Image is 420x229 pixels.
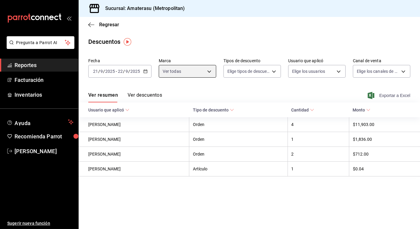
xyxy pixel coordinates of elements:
span: Facturación [15,76,73,84]
label: Marca [159,59,216,63]
div: navigation tabs [88,92,162,102]
th: 4 [288,117,349,132]
th: 2 [288,147,349,162]
span: [PERSON_NAME] [15,147,73,155]
button: open_drawer_menu [67,16,71,21]
th: Orden [189,117,288,132]
span: Ayuda [15,118,66,126]
span: / [128,69,130,74]
span: / [98,69,100,74]
th: 1 [288,162,349,176]
label: Usuario que aplicó [288,59,346,63]
th: [PERSON_NAME] [79,147,189,162]
th: [PERSON_NAME] [79,162,189,176]
span: Sugerir nueva función [7,220,73,227]
span: Elige tipos de descuento [227,68,270,74]
span: / [103,69,105,74]
label: Tipos de descuento [223,59,281,63]
th: $712.00 [349,147,420,162]
span: Inventarios [15,91,73,99]
input: -- [100,69,103,74]
th: $1,836.00 [349,132,420,147]
th: [PERSON_NAME] [79,132,189,147]
button: Pregunta a Parrot AI [7,36,74,49]
th: [PERSON_NAME] [79,117,189,132]
button: Ver descuentos [128,92,162,102]
span: Elige los canales de venta [357,68,399,74]
span: Reportes [15,61,73,69]
button: Regresar [88,22,119,27]
th: Orden [189,132,288,147]
span: Cantidad [291,108,314,112]
th: Orden [189,147,288,162]
div: Descuentos [88,37,120,46]
button: Ver resumen [88,92,118,102]
span: Recomienda Parrot [15,132,73,140]
input: -- [118,69,123,74]
input: ---- [130,69,140,74]
span: Elige los usuarios [292,68,325,74]
input: -- [93,69,98,74]
th: $0.04 [349,162,420,176]
th: 1 [288,132,349,147]
span: Tipo de descuento [193,108,234,112]
img: Tooltip marker [124,38,131,46]
th: $11,903.00 [349,117,420,132]
h3: Sucursal: Amaterasu (Metropolitan) [100,5,185,12]
input: ---- [105,69,115,74]
th: Artículo [189,162,288,176]
span: Monto [353,108,370,112]
a: Pregunta a Parrot AI [4,44,74,50]
span: Pregunta a Parrot AI [16,40,65,46]
input: -- [125,69,128,74]
span: Ver todas [163,68,181,74]
span: Regresar [99,22,119,27]
label: Fecha [88,59,151,63]
span: - [116,69,117,74]
span: / [123,69,125,74]
label: Canal de venta [353,59,410,63]
span: Usuario que aplicó [88,108,129,112]
button: Exportar a Excel [369,92,410,99]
